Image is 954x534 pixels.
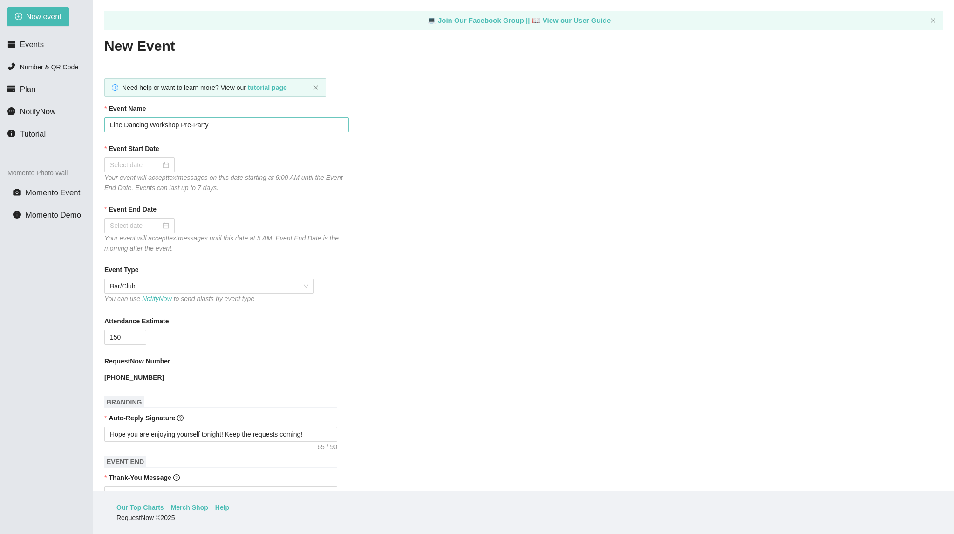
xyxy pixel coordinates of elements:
b: Attendance Estimate [104,316,169,326]
span: phone [7,62,15,70]
span: Tutorial [20,130,46,138]
a: Our Top Charts [116,502,164,513]
span: question-circle [177,415,184,421]
span: plus-circle [15,13,22,21]
span: BRANDING [104,396,144,408]
textarea: Thanks for coming out tonight! Drop a follow on Social Media!! [URL][DOMAIN_NAME] [104,486,337,522]
span: info-circle [112,84,118,91]
span: close [313,85,319,90]
span: Number & QR Code [20,63,78,71]
input: Janet's and Mark's Wedding [104,117,349,132]
span: Bar/Club [110,279,308,293]
span: calendar [7,40,15,48]
span: laptop [532,16,541,24]
b: Thank-You Message [109,474,171,481]
span: camera [13,188,21,196]
span: Momento Demo [26,211,81,219]
i: Your event will accept text messages on this date starting at 6:00 AM until the Event End Date. E... [104,174,343,192]
span: NotifyNow [20,107,55,116]
a: NotifyNow [142,295,172,302]
a: laptop Join Our Facebook Group || [427,16,532,24]
button: close [930,18,936,24]
span: laptop [427,16,436,24]
span: New event [26,11,61,22]
i: Your event will accept text messages until this date at 5 AM. Event End Date is the morning after... [104,234,339,252]
span: Events [20,40,44,49]
span: Need help or want to learn more? View our [122,84,287,91]
input: Select date [110,220,161,231]
span: question-circle [173,474,180,481]
h2: New Event [104,37,943,56]
div: RequestNow © 2025 [116,513,928,523]
b: Event Type [104,265,139,275]
b: Event Name [109,103,146,114]
span: credit-card [7,85,15,93]
button: close [313,85,319,91]
b: Event End Date [109,204,157,214]
a: Help [215,502,229,513]
a: tutorial page [248,84,287,91]
span: close [930,18,936,23]
span: info-circle [13,211,21,219]
b: Event Start Date [109,144,159,154]
textarea: Hope you are enjoying yourself tonight! Keep the requests coming! [104,427,337,442]
input: Select date [110,160,161,170]
button: plus-circleNew event [7,7,69,26]
span: EVENT END [104,456,146,468]
span: Plan [20,85,36,94]
b: Auto-Reply Signature [109,414,175,422]
span: Momento Event [26,188,81,197]
a: laptop View our User Guide [532,16,611,24]
div: You can use to send blasts by event type [104,294,314,304]
b: [PHONE_NUMBER] [104,374,164,381]
a: Merch Shop [171,502,208,513]
b: RequestNow Number [104,356,170,366]
span: message [7,107,15,115]
span: info-circle [7,130,15,137]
